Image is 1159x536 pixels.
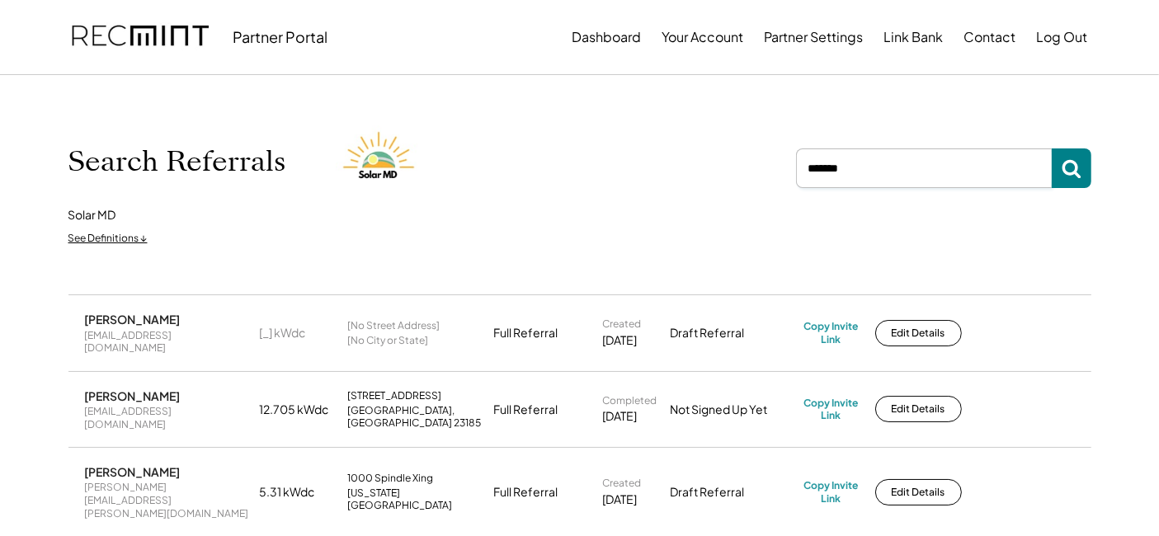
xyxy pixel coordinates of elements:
[260,325,338,341] div: [_] kWdc
[671,484,794,501] div: Draft Referral
[875,320,962,346] button: Edit Details
[68,144,286,179] h1: Search Referrals
[884,21,944,54] button: Link Bank
[964,21,1016,54] button: Contact
[68,207,116,223] div: Solar MD
[804,479,859,505] div: Copy Invite Link
[85,481,250,520] div: [PERSON_NAME][EMAIL_ADDRESS][PERSON_NAME][DOMAIN_NAME]
[494,325,558,341] div: Full Referral
[85,329,250,355] div: [EMAIL_ADDRESS][DOMAIN_NAME]
[1037,21,1088,54] button: Log Out
[494,402,558,418] div: Full Referral
[85,464,181,479] div: [PERSON_NAME]
[804,320,859,346] div: Copy Invite Link
[603,477,642,490] div: Created
[603,491,638,508] div: [DATE]
[494,484,558,501] div: Full Referral
[348,389,442,402] div: [STREET_ADDRESS]
[348,487,484,512] div: [US_STATE][GEOGRAPHIC_DATA]
[804,397,859,422] div: Copy Invite Link
[572,21,642,54] button: Dashboard
[85,405,250,430] div: [EMAIL_ADDRESS][DOMAIN_NAME]
[348,404,484,430] div: [GEOGRAPHIC_DATA], [GEOGRAPHIC_DATA] 23185
[603,317,642,331] div: Created
[85,388,181,403] div: [PERSON_NAME]
[72,9,209,65] img: recmint-logotype%403x.png
[68,232,148,246] div: See Definitions ↓
[260,484,338,501] div: 5.31 kWdc
[875,396,962,422] button: Edit Details
[260,402,338,418] div: 12.705 kWdc
[603,332,638,349] div: [DATE]
[875,479,962,505] button: Edit Details
[348,334,429,347] div: [No City or State]
[603,394,657,407] div: Completed
[233,27,328,46] div: Partner Portal
[603,408,638,425] div: [DATE]
[348,472,434,485] div: 1000 Spindle Xing
[85,312,181,327] div: [PERSON_NAME]
[348,319,441,332] div: [No Street Address]
[765,21,864,54] button: Partner Settings
[662,21,744,54] button: Your Account
[336,116,426,207] img: Solar%20MD%20LOgo.png
[671,325,794,341] div: Draft Referral
[671,402,794,418] div: Not Signed Up Yet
